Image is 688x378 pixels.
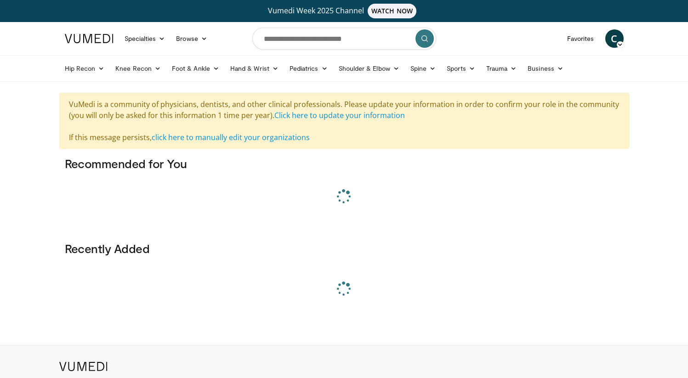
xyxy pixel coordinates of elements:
a: Favorites [562,29,600,48]
a: Hand & Wrist [225,59,284,78]
a: Foot & Ankle [166,59,225,78]
a: click here to manually edit your organizations [152,132,310,142]
a: Pediatrics [284,59,333,78]
img: VuMedi Logo [65,34,114,43]
a: Knee Recon [110,59,166,78]
a: Sports [441,59,481,78]
a: Trauma [481,59,523,78]
a: Spine [405,59,441,78]
a: Vumedi Week 2025 ChannelWATCH NOW [66,4,622,18]
a: Browse [171,29,213,48]
h3: Recommended for You [65,156,624,171]
a: Specialties [119,29,171,48]
a: Business [522,59,569,78]
a: Shoulder & Elbow [333,59,405,78]
span: WATCH NOW [368,4,416,18]
img: VuMedi Logo [59,362,108,371]
h3: Recently Added [65,241,624,256]
a: C [605,29,624,48]
a: Click here to update your information [274,110,405,120]
a: Hip Recon [59,59,110,78]
input: Search topics, interventions [252,28,436,50]
div: VuMedi is a community of physicians, dentists, and other clinical professionals. Please update yo... [59,93,629,149]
